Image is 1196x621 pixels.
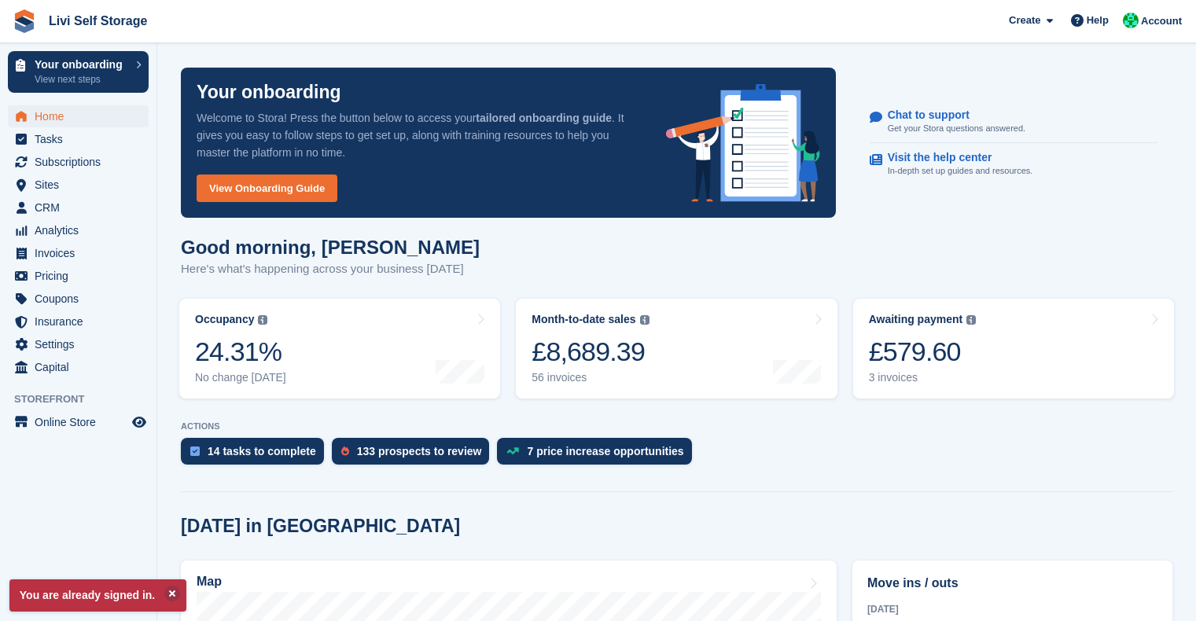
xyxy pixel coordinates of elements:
div: 133 prospects to review [357,445,482,457]
img: onboarding-info-6c161a55d2c0e0a8cae90662b2fe09162a5109e8cc188191df67fb4f79e88e88.svg [666,84,820,202]
a: menu [8,333,149,355]
a: 133 prospects to review [332,438,498,472]
a: Month-to-date sales £8,689.39 56 invoices [516,299,837,399]
div: 56 invoices [532,371,649,384]
a: 7 price increase opportunities [497,438,699,472]
p: Your onboarding [197,83,341,101]
a: Preview store [130,413,149,432]
div: No change [DATE] [195,371,286,384]
a: menu [8,151,149,173]
h2: Move ins / outs [867,574,1157,593]
a: Occupancy 24.31% No change [DATE] [179,299,500,399]
span: Help [1087,13,1109,28]
span: Subscriptions [35,151,129,173]
div: 24.31% [195,336,286,368]
span: Online Store [35,411,129,433]
span: Invoices [35,242,129,264]
div: Month-to-date sales [532,313,635,326]
img: icon-info-grey-7440780725fd019a000dd9b08b2336e03edf1995a4989e88bcd33f0948082b44.svg [640,315,650,325]
strong: tailored onboarding guide [476,112,612,124]
a: menu [8,174,149,196]
img: icon-info-grey-7440780725fd019a000dd9b08b2336e03edf1995a4989e88bcd33f0948082b44.svg [966,315,976,325]
p: Your onboarding [35,59,128,70]
span: Sites [35,174,129,196]
a: menu [8,197,149,219]
p: Chat to support [888,108,1013,122]
div: [DATE] [867,602,1157,616]
div: £579.60 [869,336,977,368]
a: menu [8,105,149,127]
p: Get your Stora questions answered. [888,122,1025,135]
a: menu [8,356,149,378]
div: 14 tasks to complete [208,445,316,457]
h2: Map [197,575,222,589]
p: Visit the help center [888,151,1021,164]
div: Occupancy [195,313,254,326]
span: Storefront [14,391,156,407]
span: Create [1009,13,1040,28]
div: 7 price increase opportunities [527,445,683,457]
a: Your onboarding View next steps [8,51,149,93]
img: task-75834270c22a3079a89374b754ae025e5fb1db73e45f91037f5363f120a921f8.svg [190,446,200,456]
a: Awaiting payment £579.60 3 invoices [853,299,1174,399]
p: You are already signed in. [9,579,186,612]
p: In-depth set up guides and resources. [888,164,1033,178]
span: CRM [35,197,129,219]
span: Home [35,105,129,127]
div: Awaiting payment [869,313,963,326]
p: Welcome to Stora! Press the button below to access your . It gives you easy to follow steps to ge... [197,109,641,161]
a: menu [8,310,149,333]
p: View next steps [35,72,128,86]
img: prospect-51fa495bee0391a8d652442698ab0144808aea92771e9ea1ae160a38d050c398.svg [341,446,349,456]
a: menu [8,288,149,310]
a: Chat to support Get your Stora questions answered. [870,101,1157,144]
span: Pricing [35,265,129,287]
span: Coupons [35,288,129,310]
h1: Good morning, [PERSON_NAME] [181,237,480,258]
img: stora-icon-8386f47178a22dfd0bd8f6a31ec36ba5ce8667c1dd55bd0f319d3a0aa187defe.svg [13,9,36,33]
a: menu [8,242,149,264]
a: menu [8,219,149,241]
a: View Onboarding Guide [197,175,337,202]
span: Analytics [35,219,129,241]
img: icon-info-grey-7440780725fd019a000dd9b08b2336e03edf1995a4989e88bcd33f0948082b44.svg [258,315,267,325]
div: £8,689.39 [532,336,649,368]
span: Insurance [35,310,129,333]
a: Livi Self Storage [42,8,153,34]
a: menu [8,265,149,287]
a: menu [8,411,149,433]
p: Here's what's happening across your business [DATE] [181,260,480,278]
a: Visit the help center In-depth set up guides and resources. [870,143,1157,186]
span: Settings [35,333,129,355]
a: 14 tasks to complete [181,438,332,472]
img: price_increase_opportunities-93ffe204e8149a01c8c9dc8f82e8f89637d9d84a8eef4429ea346261dce0b2c0.svg [506,447,519,454]
div: 3 invoices [869,371,977,384]
span: Capital [35,356,129,378]
img: Joe Robertson [1123,13,1139,28]
span: Tasks [35,128,129,150]
p: ACTIONS [181,421,1172,432]
span: Account [1141,13,1182,29]
h2: [DATE] in [GEOGRAPHIC_DATA] [181,516,460,537]
a: menu [8,128,149,150]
